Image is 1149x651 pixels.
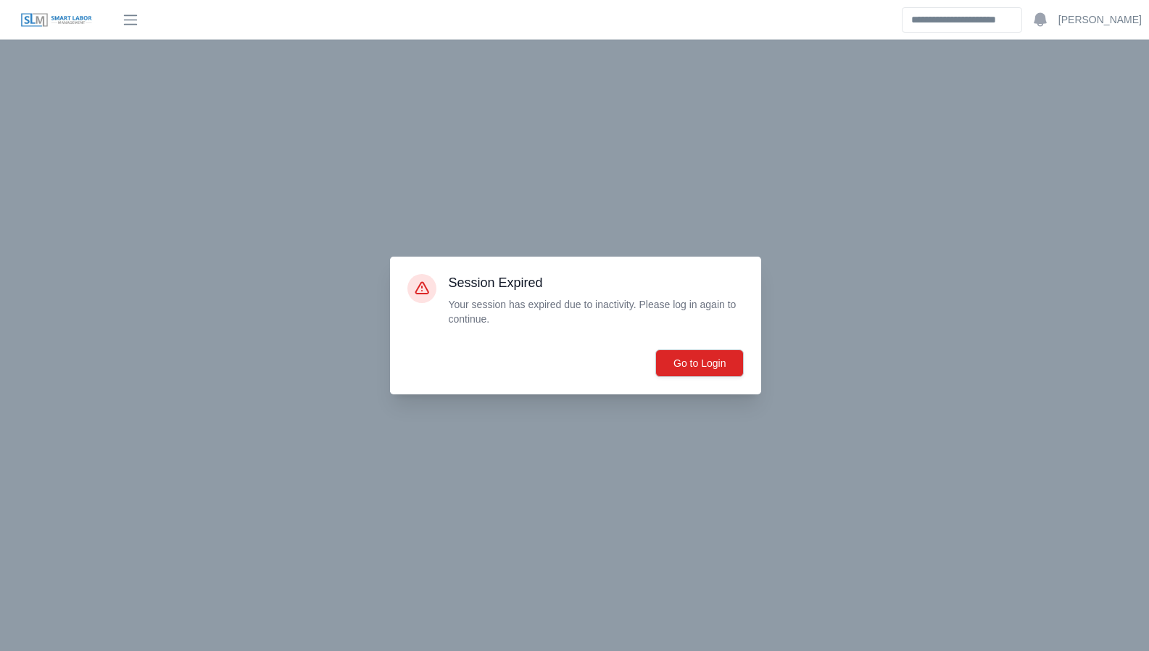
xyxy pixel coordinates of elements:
input: Search [902,7,1022,33]
p: Your session has expired due to inactivity. Please log in again to continue. [448,297,744,326]
img: SLM Logo [20,12,93,28]
h3: Session Expired [448,274,744,291]
button: Go to Login [655,349,744,377]
a: [PERSON_NAME] [1058,12,1142,28]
